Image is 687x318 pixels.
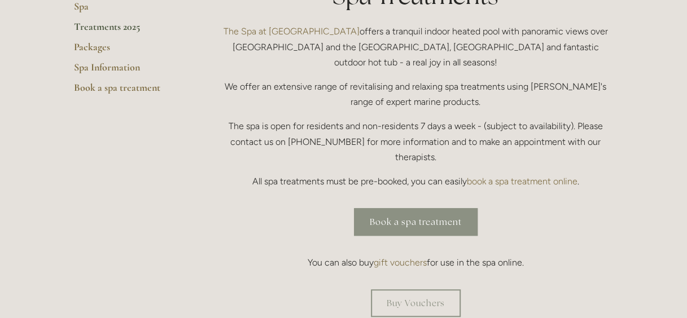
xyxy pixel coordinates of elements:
[354,208,478,236] a: Book a spa treatment
[374,257,427,268] a: gift vouchers
[74,20,182,41] a: Treatments 2025
[371,289,461,317] a: Buy Vouchers
[218,255,614,270] p: You can also buy for use in the spa online.
[467,176,577,187] a: book a spa treatment online
[224,26,360,37] a: The Spa at [GEOGRAPHIC_DATA]
[74,41,182,61] a: Packages
[218,24,614,70] p: offers a tranquil indoor heated pool with panoramic views over [GEOGRAPHIC_DATA] and the [GEOGRAP...
[74,61,182,81] a: Spa Information
[218,79,614,109] p: We offer an extensive range of revitalising and relaxing spa treatments using [PERSON_NAME]'s ran...
[218,118,614,165] p: The spa is open for residents and non-residents 7 days a week - (subject to availability). Please...
[218,174,614,189] p: All spa treatments must be pre-booked, you can easily .
[74,81,182,101] a: Book a spa treatment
